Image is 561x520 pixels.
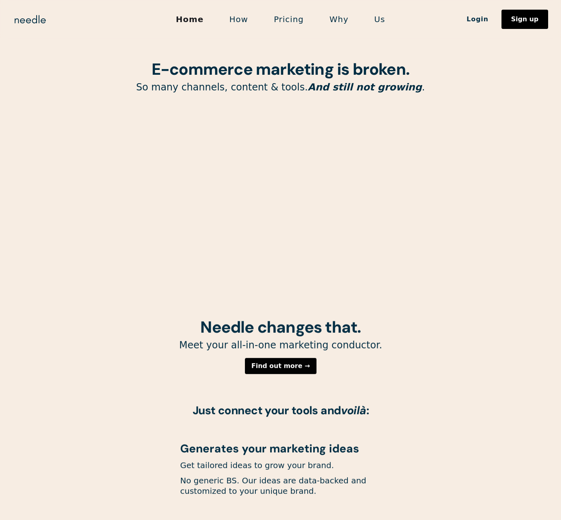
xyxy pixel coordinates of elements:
strong: Needle changes that. [200,317,361,338]
strong: E-commerce marketing is broken. [152,59,409,80]
p: So many channels, content & tools. . [76,81,486,94]
strong: Just connect your tools and : [192,403,369,418]
div: Find out more → [251,363,310,369]
a: Login [454,12,501,26]
div: Sign up [511,16,538,23]
h1: Generates your marketing ideas [180,443,381,455]
a: Pricing [261,11,316,28]
a: How [216,11,261,28]
p: Meet your all-in-one marketing conductor. [76,339,486,352]
a: Home [163,11,216,28]
em: And still not growing [308,82,422,93]
em: voilà [341,403,366,418]
a: Sign up [501,10,548,29]
a: Why [316,11,361,28]
a: Find out more → [245,358,316,374]
a: Us [362,11,398,28]
p: Get tailored ideas to grow your brand. [180,460,381,471]
p: No generic BS. Our ideas are data-backed and customized to your unique brand. [180,475,381,496]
